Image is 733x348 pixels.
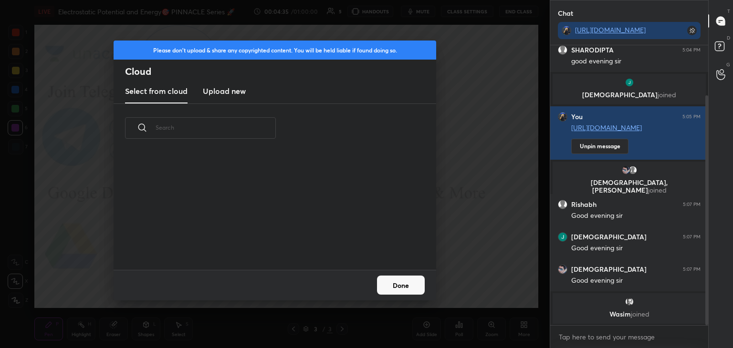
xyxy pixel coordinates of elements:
img: 3 [625,297,634,307]
p: G [726,61,730,68]
span: joined [648,185,667,194]
h6: You [571,113,583,121]
p: D [727,34,730,41]
div: 5:07 PM [683,202,701,207]
div: Good evening sir [571,211,701,221]
img: default.png [558,45,567,55]
button: Done [377,276,425,295]
div: grid [114,150,425,270]
p: T [727,8,730,15]
div: grid [550,45,708,326]
div: 5:04 PM [682,47,701,53]
p: Wasim [558,310,700,318]
p: Chat [550,0,581,26]
span: joined [631,309,649,318]
img: default.png [558,200,567,209]
h2: Cloud [125,65,436,78]
h6: Rishabh [571,200,597,209]
div: Good evening sir [571,276,701,286]
div: Good evening sir [571,244,701,253]
div: 5:05 PM [682,114,701,120]
p: [DEMOGRAPHIC_DATA], [PERSON_NAME] [558,179,700,194]
div: Please don't upload & share any copyrighted content. You will be held liable if found doing so. [114,41,436,60]
p: [DEMOGRAPHIC_DATA] [558,91,700,99]
input: Search [156,107,276,148]
a: [URL][DOMAIN_NAME] [571,123,642,132]
img: f65c8cb530d64c85bf284c4daa559f16.jpg [621,165,631,175]
a: [URL][DOMAIN_NAME] [575,25,646,34]
img: 724b030601b14c47baadea3e659794fd.29235453_3 [558,232,567,242]
img: default.png [628,165,638,175]
h6: [DEMOGRAPHIC_DATA] [571,265,647,274]
img: 724b030601b14c47baadea3e659794fd.29235453_3 [625,78,634,87]
button: Unpin message [571,139,628,154]
img: f65c8cb530d64c85bf284c4daa559f16.jpg [558,265,567,274]
h6: [DEMOGRAPHIC_DATA] [571,233,647,241]
span: joined [658,90,676,99]
h3: Select from cloud [125,85,188,97]
h6: SHARODIPTA [571,46,614,54]
div: good evening sir [571,57,701,66]
h3: Upload new [203,85,246,97]
img: d89acffa0b7b45d28d6908ca2ce42307.jpg [562,26,571,35]
div: 5:07 PM [683,234,701,240]
div: 5:07 PM [683,266,701,272]
img: d89acffa0b7b45d28d6908ca2ce42307.jpg [558,112,567,122]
